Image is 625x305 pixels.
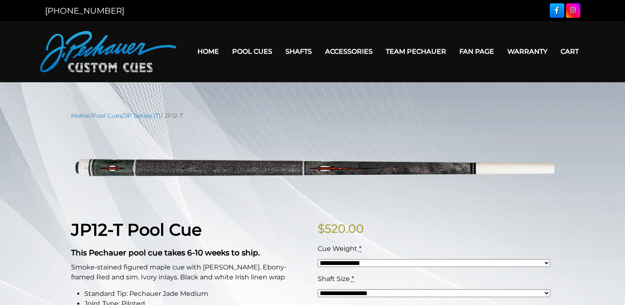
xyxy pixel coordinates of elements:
img: jp12-T.png [71,126,554,207]
a: Home [71,112,90,119]
a: Warranty [501,41,554,62]
abbr: required [352,275,354,283]
a: Cart [554,41,585,62]
a: Shafts [279,41,318,62]
span: Cue Weight [318,245,357,253]
strong: JP12-T Pool Cue [71,219,202,240]
a: Accessories [318,41,379,62]
span: Shaft Size [318,275,350,283]
span: $ [318,222,325,236]
a: Pool Cues [226,41,279,62]
a: JP Series (T) [124,112,161,119]
a: Home [191,41,226,62]
bdi: 520.00 [318,222,364,236]
a: Team Pechauer [379,41,453,62]
p: Smoke-stained figured maple cue with [PERSON_NAME]. Ebony-framed Red and sim. Ivory inlays. Black... [71,262,308,282]
img: Pechauer Custom Cues [40,31,176,72]
abbr: required [359,245,361,253]
li: Standard Tip: Pechauer Jade Medium [84,289,308,299]
nav: Breadcrumb [71,111,554,120]
a: [PHONE_NUMBER] [45,6,124,16]
a: Fan Page [453,41,501,62]
a: Pool Cues [92,112,122,119]
strong: This Pechauer pool cue takes 6-10 weeks to ship. [71,248,260,257]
